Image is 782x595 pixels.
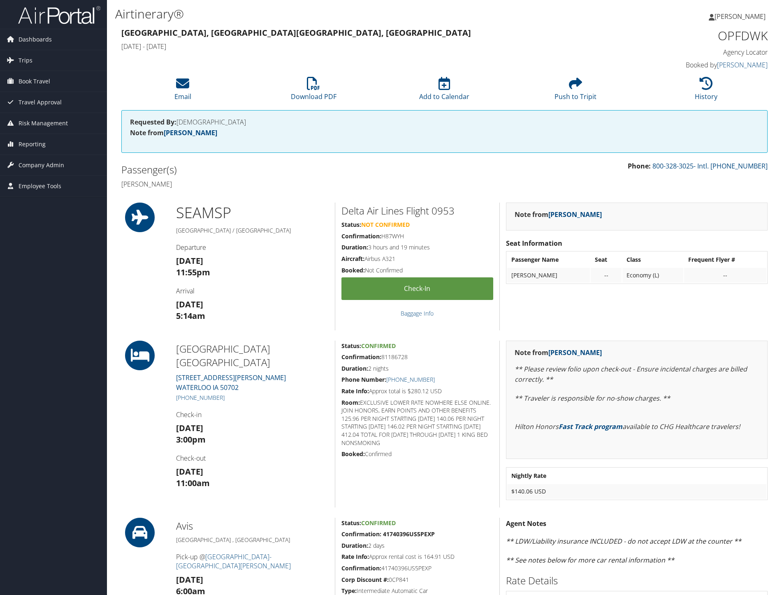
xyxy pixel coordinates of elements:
strong: Confirmation: 41740396US5PEXP [341,530,435,538]
a: Push to Tripit [555,81,596,101]
strong: Booked: [341,450,365,458]
strong: Phone: [628,161,651,171]
em: ** See notes below for more car rental information ** [506,556,674,565]
h2: [GEOGRAPHIC_DATA] [GEOGRAPHIC_DATA] [176,342,328,369]
strong: Duration: [341,364,368,372]
h4: Booked by [615,60,768,69]
strong: [DATE] [176,422,203,434]
th: Passenger Name [507,252,590,267]
div: -- [688,272,762,279]
h5: 0CP841 [341,576,493,584]
strong: Booked: [341,266,365,274]
h5: 81186728 [341,353,493,361]
h4: [DEMOGRAPHIC_DATA] [130,119,759,125]
em: ** LDW/Liability insurance INCLUDED - do not accept LDW at the counter ** [506,537,741,546]
h5: 41740396US5PEXP [341,564,493,572]
div: -- [595,272,617,279]
a: [PERSON_NAME] [548,210,602,219]
strong: Status: [341,342,361,350]
h5: [GEOGRAPHIC_DATA] , [GEOGRAPHIC_DATA] [176,536,328,544]
a: Baggage Info [401,309,434,317]
strong: Note from [515,210,602,219]
td: [PERSON_NAME] [507,268,590,283]
h4: Agency Locator [615,48,768,57]
strong: 11:55pm [176,267,210,278]
a: [GEOGRAPHIC_DATA]-[GEOGRAPHIC_DATA][PERSON_NAME] [176,552,291,570]
strong: Note from [515,348,602,357]
a: [PERSON_NAME] [164,128,217,137]
strong: Duration: [341,243,368,251]
h5: H87WYH [341,232,493,240]
a: Download PDF [291,81,336,101]
span: Reporting [19,134,46,155]
a: [STREET_ADDRESS][PERSON_NAME]WATERLOO IA 50702 [176,373,286,392]
span: [PERSON_NAME] [715,12,766,21]
h2: Passenger(s) [121,163,439,177]
strong: [DATE] [176,255,203,266]
span: Confirmed [361,342,396,350]
a: [PHONE_NUMBER] [176,394,225,401]
a: History [695,81,717,101]
h5: 2 days [341,542,493,550]
span: Not Confirmed [361,221,410,228]
h5: 2 nights [341,364,493,373]
strong: Confirmation: [341,564,381,572]
span: Trips [19,50,32,71]
h4: Departure [176,243,328,252]
span: Company Admin [19,155,64,175]
a: [PHONE_NUMBER] [386,376,435,383]
h1: OPFDWK [615,27,768,44]
strong: Status: [341,519,361,527]
span: Travel Approval [19,92,62,113]
strong: [GEOGRAPHIC_DATA], [GEOGRAPHIC_DATA] [GEOGRAPHIC_DATA], [GEOGRAPHIC_DATA] [121,27,471,38]
a: Fast Track program [559,422,622,431]
h5: [GEOGRAPHIC_DATA] / [GEOGRAPHIC_DATA] [176,226,328,235]
strong: Seat Information [506,239,562,248]
h4: [DATE] - [DATE] [121,42,603,51]
strong: Note from [130,128,217,137]
th: Seat [591,252,622,267]
em: ** Traveler is responsible for no-show charges. ** [515,394,670,403]
strong: Phone Number: [341,376,386,383]
th: Nightly Rate [507,468,766,483]
h5: Airbus A321 [341,255,493,263]
th: Frequent Flyer # [684,252,766,267]
strong: Confirmation: [341,353,381,361]
strong: Agent Notes [506,519,546,528]
h4: Pick-up @ [176,552,328,571]
h4: [PERSON_NAME] [121,180,439,189]
span: Book Travel [19,71,50,92]
strong: 3:00pm [176,434,206,445]
h2: Delta Air Lines Flight 0953 [341,204,493,218]
a: [PERSON_NAME] [717,60,768,69]
strong: [DATE] [176,299,203,310]
a: [PERSON_NAME] [709,4,774,29]
img: airportal-logo.png [18,5,100,25]
em: ** Please review folio upon check-out - Ensure incidental charges are billed correctly. ** [515,364,747,384]
strong: 5:14am [176,310,205,321]
span: Employee Tools [19,176,61,196]
h5: EXCLUSIVE LOWER RATE NOWHERE ELSE ONLINE. JOIN HONORS, EARN POINTS AND OTHER BENEFITS 125.96 PER ... [341,399,493,447]
em: Hilton Honors available to CHG Healthcare travelers! [515,422,740,431]
h5: Confirmed [341,450,493,458]
a: 800-328-3025- Intl. [PHONE_NUMBER] [652,161,768,171]
strong: Duration: [341,542,368,549]
h2: Rate Details [506,574,768,588]
strong: [DATE] [176,466,203,477]
span: Dashboards [19,29,52,50]
strong: [DATE] [176,574,203,585]
h4: Check-out [176,454,328,463]
th: Class [622,252,683,267]
h1: Airtinerary® [115,5,554,23]
strong: Type: [341,587,357,595]
h5: Intermediate Automatic Car [341,587,493,595]
td: $140.06 USD [507,484,766,499]
strong: Status: [341,221,361,228]
a: Add to Calendar [419,81,469,101]
span: Confirmed [361,519,396,527]
strong: Rate Info: [341,553,369,560]
h5: Not Confirmed [341,266,493,274]
a: Email [174,81,191,101]
h5: Approx rental cost is 164.91 USD [341,553,493,561]
span: Risk Management [19,113,68,134]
